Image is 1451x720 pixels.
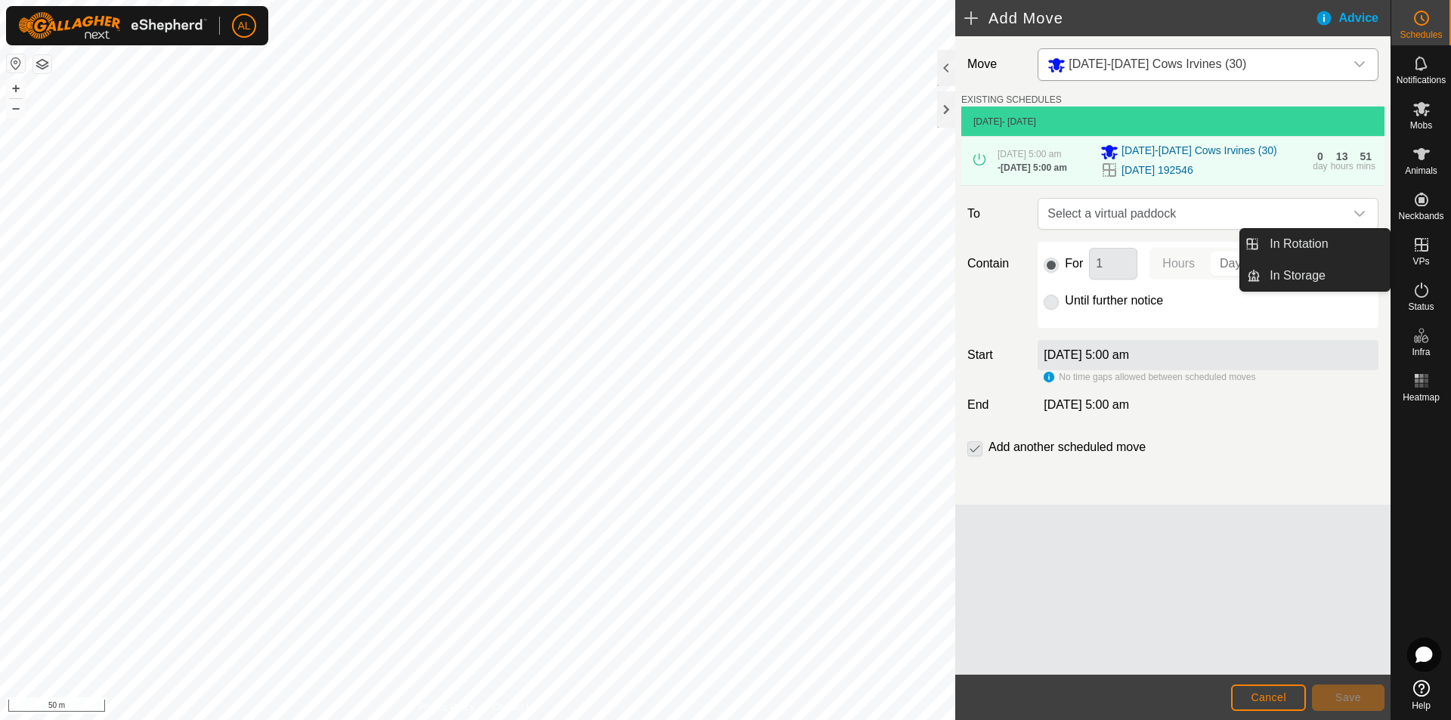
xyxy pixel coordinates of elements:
a: Help [1391,674,1451,716]
label: End [961,396,1032,414]
label: EXISTING SCHEDULES [961,93,1062,107]
span: No time gaps allowed between scheduled moves [1059,372,1255,382]
button: Cancel [1231,684,1306,711]
label: Contain [961,255,1032,273]
span: Status [1408,302,1434,311]
a: Contact Us [493,700,537,714]
li: In Storage [1240,261,1390,291]
div: - [998,161,1067,175]
div: dropdown trigger [1344,199,1375,229]
span: [DATE] 5:00 am [998,149,1061,159]
span: [DATE]-[DATE] Cows Irvines (30) [1122,143,1277,161]
span: Help [1412,701,1431,710]
span: In Storage [1270,267,1326,285]
div: hours [1331,162,1354,171]
label: [DATE] 5:00 am [1044,348,1129,361]
span: Neckbands [1398,212,1443,221]
a: [DATE] 192546 [1122,162,1193,178]
label: To [961,198,1032,230]
span: - [DATE] [1002,116,1036,127]
div: mins [1357,162,1375,171]
a: In Rotation [1261,229,1390,259]
div: Advice [1315,9,1391,27]
li: In Rotation [1240,229,1390,259]
h2: Add Move [964,9,1315,27]
div: 51 [1360,151,1372,162]
div: day [1313,162,1327,171]
span: In Rotation [1270,235,1328,253]
button: Reset Map [7,54,25,73]
span: AL [237,18,250,34]
a: In Storage [1261,261,1390,291]
span: Select a virtual paddock [1041,199,1344,229]
button: Map Layers [33,55,51,73]
span: Notifications [1397,76,1446,85]
span: Schedules [1400,30,1442,39]
label: Add another scheduled move [988,441,1146,453]
span: Animals [1405,166,1437,175]
label: Start [961,346,1032,364]
span: Mobs [1410,121,1432,130]
label: Until further notice [1065,295,1163,307]
a: Privacy Policy [418,700,475,714]
span: [DATE] 5:00 am [1044,398,1129,411]
div: 0 [1317,151,1323,162]
img: Gallagher Logo [18,12,207,39]
span: [DATE]-[DATE] Cows Irvines (30) [1069,57,1246,70]
span: Heatmap [1403,393,1440,402]
span: Cancel [1251,691,1286,703]
span: 2020-2021 Cows Irvines [1041,49,1344,80]
button: Save [1312,684,1384,711]
span: VPs [1412,257,1429,266]
span: Save [1335,691,1361,703]
label: For [1065,258,1083,270]
div: 13 [1336,151,1348,162]
span: [DATE] [973,116,1002,127]
span: [DATE] 5:00 am [1001,162,1067,173]
button: – [7,99,25,117]
div: dropdown trigger [1344,49,1375,80]
button: + [7,79,25,97]
span: Infra [1412,348,1430,357]
label: Move [961,48,1032,81]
